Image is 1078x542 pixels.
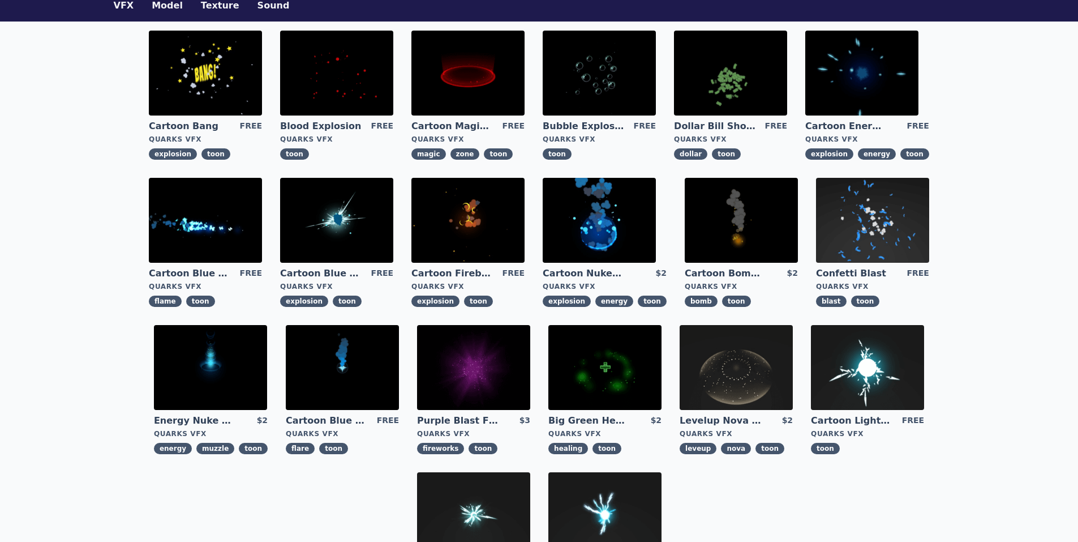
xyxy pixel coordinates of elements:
img: imgAlt [411,31,525,116]
span: toon [319,443,348,454]
span: toon [755,443,784,454]
img: imgAlt [805,31,918,116]
span: explosion [411,296,459,307]
div: Quarks VFX [286,429,399,438]
span: toon [543,148,572,160]
span: toon [811,443,840,454]
div: Quarks VFX [685,282,798,291]
a: Cartoon Blue Gas Explosion [280,267,362,280]
div: Quarks VFX [149,135,262,144]
span: toon [239,443,268,454]
span: toon [464,296,493,307]
a: Confetti Blast [816,267,897,280]
div: Quarks VFX [548,429,662,438]
div: $2 [651,415,662,427]
div: FREE [907,267,929,280]
img: imgAlt [674,31,787,116]
span: fireworks [417,443,464,454]
div: Quarks VFX [411,135,525,144]
a: Levelup Nova Effect [680,415,761,427]
a: Energy Nuke Muzzle Flash [154,415,235,427]
span: toon [712,148,741,160]
img: imgAlt [280,31,393,116]
div: FREE [240,120,262,133]
div: Quarks VFX [811,429,924,438]
div: FREE [503,267,525,280]
img: imgAlt [548,325,662,410]
span: toon [592,443,621,454]
span: toon [851,296,880,307]
img: imgAlt [680,325,793,410]
img: imgAlt [685,178,798,263]
img: imgAlt [816,178,929,263]
div: FREE [634,120,656,133]
div: Quarks VFX [816,282,929,291]
div: Quarks VFX [543,282,667,291]
a: Cartoon Magic Zone [411,120,493,133]
div: Quarks VFX [674,135,787,144]
a: Cartoon Nuke Energy Explosion [543,267,624,280]
span: blast [816,296,847,307]
a: Cartoon Energy Explosion [805,120,887,133]
img: imgAlt [411,178,525,263]
div: Quarks VFX [280,282,393,291]
a: Cartoon Blue Flamethrower [149,267,230,280]
img: imgAlt [543,31,656,116]
span: flare [286,443,315,454]
div: Quarks VFX [543,135,656,144]
div: Quarks VFX [149,282,262,291]
img: imgAlt [286,325,399,410]
span: toon [280,148,309,160]
div: Quarks VFX [280,135,393,144]
a: Cartoon Blue Flare [286,415,367,427]
span: toon [722,296,751,307]
span: healing [548,443,588,454]
img: imgAlt [149,31,262,116]
div: FREE [503,120,525,133]
div: FREE [907,120,929,133]
div: Quarks VFX [417,429,530,438]
span: energy [595,296,633,307]
div: FREE [240,267,262,280]
div: $2 [782,415,793,427]
div: Quarks VFX [805,135,929,144]
div: Quarks VFX [680,429,793,438]
div: FREE [377,415,399,427]
span: toon [900,148,929,160]
span: zone [450,148,480,160]
span: toon [186,296,215,307]
span: bomb [685,296,718,307]
a: Blood Explosion [280,120,362,133]
a: Cartoon Lightning Ball [811,415,892,427]
span: energy [858,148,896,160]
div: FREE [765,120,787,133]
span: explosion [149,148,197,160]
div: $2 [655,267,666,280]
div: $2 [257,415,268,427]
span: muzzle [196,443,234,454]
div: Quarks VFX [154,429,268,438]
a: Purple Blast Fireworks [417,415,499,427]
img: imgAlt [811,325,924,410]
a: Big Green Healing Effect [548,415,630,427]
img: imgAlt [149,178,262,263]
div: Quarks VFX [411,282,525,291]
img: imgAlt [154,325,267,410]
span: explosion [805,148,853,160]
span: magic [411,148,445,160]
a: Cartoon Bomb Fuse [685,267,766,280]
span: nova [721,443,751,454]
span: toon [484,148,513,160]
a: Cartoon Bang [149,120,230,133]
div: FREE [371,267,393,280]
div: FREE [371,120,393,133]
span: dollar [674,148,707,160]
span: leveup [680,443,716,454]
span: flame [149,296,182,307]
span: explosion [543,296,591,307]
img: imgAlt [417,325,530,410]
a: Cartoon Fireball Explosion [411,267,493,280]
div: $2 [787,267,797,280]
span: explosion [280,296,328,307]
div: $3 [519,415,530,427]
